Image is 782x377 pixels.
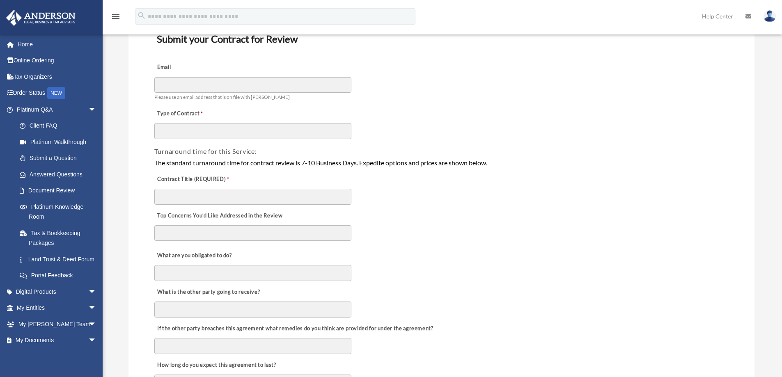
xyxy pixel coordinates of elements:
a: My [PERSON_NAME] Teamarrow_drop_down [6,316,109,332]
a: Order StatusNEW [6,85,109,102]
label: Email [154,62,236,73]
span: arrow_drop_down [88,332,105,349]
a: Home [6,36,109,53]
a: Digital Productsarrow_drop_down [6,283,109,300]
a: Answered Questions [11,166,109,183]
label: Type of Contract [154,108,236,119]
i: search [137,11,146,20]
h3: Submit your Contract for Review [154,30,729,48]
a: Submit a Question [11,150,109,167]
a: Platinum Q&Aarrow_drop_down [6,101,109,118]
span: arrow_drop_down [88,283,105,300]
a: Document Review [11,183,105,199]
a: Platinum Knowledge Room [11,199,109,225]
div: NEW [47,87,65,99]
div: The standard turnaround time for contract review is 7-10 Business Days. Expedite options and pric... [154,158,729,168]
span: arrow_drop_down [88,348,105,365]
span: Please use an email address that is on file with [PERSON_NAME] [154,94,290,100]
img: Anderson Advisors Platinum Portal [4,10,78,26]
label: What is the other party going to receive? [154,286,262,298]
label: Top Concerns You’d Like Addressed in the Review [154,210,285,222]
a: My Entitiesarrow_drop_down [6,300,109,316]
span: arrow_drop_down [88,101,105,118]
span: arrow_drop_down [88,300,105,317]
a: Online Learningarrow_drop_down [6,348,109,365]
label: How long do you expect this agreement to last? [154,359,278,371]
a: Client FAQ [11,118,109,134]
img: User Pic [764,10,776,22]
label: Contract Title (REQUIRED) [154,174,236,185]
a: Tax & Bookkeeping Packages [11,225,109,251]
span: arrow_drop_down [88,316,105,333]
a: Land Trust & Deed Forum [11,251,109,267]
a: Tax Organizers [6,69,109,85]
a: menu [111,14,121,21]
i: menu [111,11,121,21]
label: What are you obligated to do? [154,250,236,261]
label: If the other party breaches this agreement what remedies do you think are provided for under the ... [154,323,436,334]
span: Turnaround time for this Service: [154,147,257,155]
a: Portal Feedback [11,267,109,284]
a: Platinum Walkthrough [11,134,109,150]
a: My Documentsarrow_drop_down [6,332,109,349]
a: Online Ordering [6,53,109,69]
